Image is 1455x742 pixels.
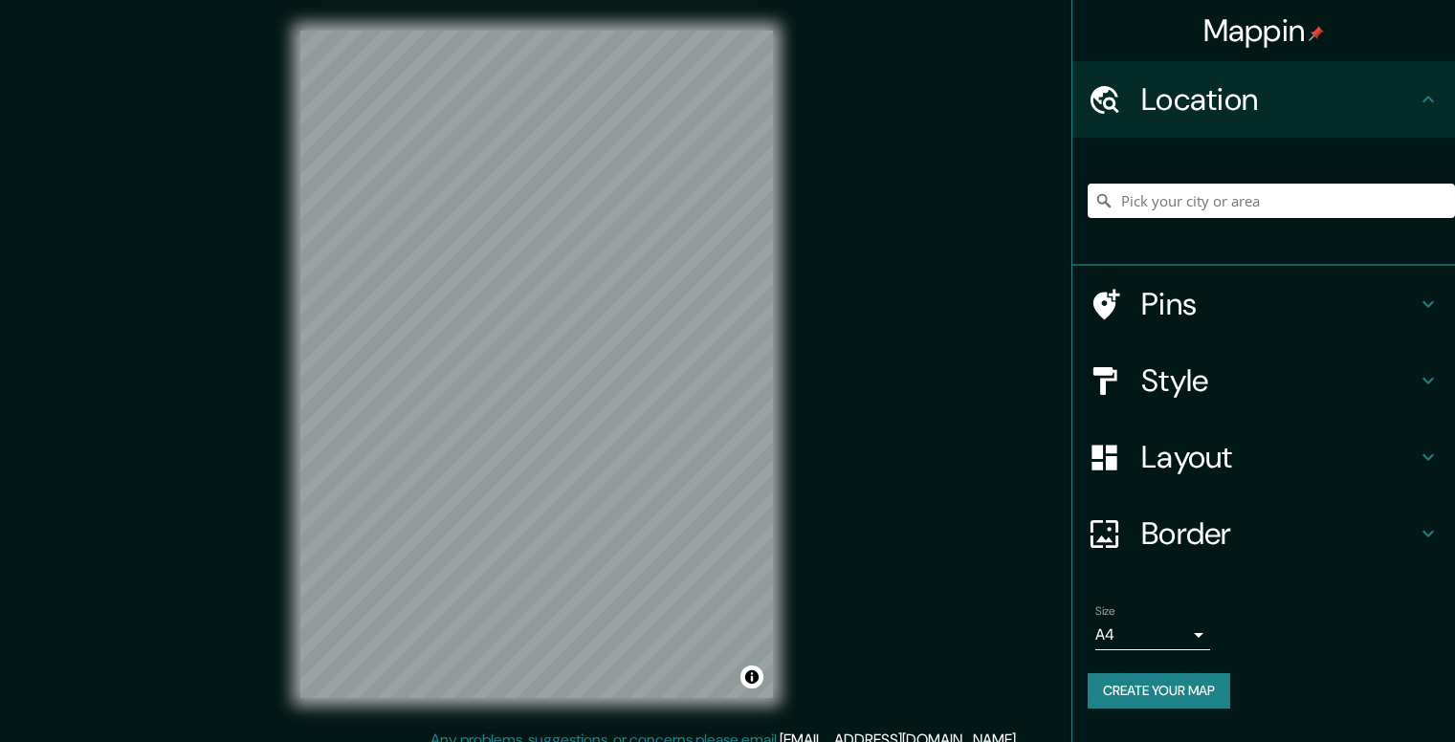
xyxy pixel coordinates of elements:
[740,666,763,688] button: Toggle attribution
[1141,285,1417,323] h4: Pins
[1088,184,1455,218] input: Pick your city or area
[1072,342,1455,419] div: Style
[1141,80,1417,119] h4: Location
[1141,361,1417,400] h4: Style
[1141,438,1417,476] h4: Layout
[1095,603,1115,620] label: Size
[300,31,773,698] canvas: Map
[1072,266,1455,342] div: Pins
[1072,495,1455,572] div: Border
[1072,419,1455,495] div: Layout
[1203,11,1325,50] h4: Mappin
[1141,514,1417,553] h4: Border
[1309,26,1324,41] img: pin-icon.png
[1088,673,1230,709] button: Create your map
[1072,61,1455,138] div: Location
[1095,620,1210,650] div: A4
